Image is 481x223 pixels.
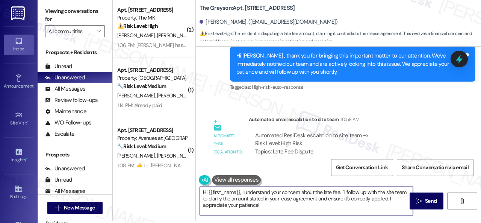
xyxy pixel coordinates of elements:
[117,42,250,49] div: 1:06 PM: [PERSON_NAME] has been working on the problem.
[425,197,437,205] span: Send
[255,132,446,164] div: Automated ResiDesk escalation to site team -> Risk Level: High Risk Topics: Late Fee Dispute Esca...
[117,32,157,39] span: [PERSON_NAME]
[213,132,243,164] div: Automated email escalation to site team
[11,6,26,20] img: ResiDesk Logo
[45,165,85,173] div: Unanswered
[33,82,35,88] span: •
[157,92,195,99] span: [PERSON_NAME]
[402,164,469,171] span: Share Conversation via email
[117,92,157,99] span: [PERSON_NAME]
[117,152,157,159] span: [PERSON_NAME]
[117,143,166,150] strong: 🔧 Risk Level: Medium
[200,30,481,46] span: : The resident is disputing a late fee amount, claiming it contradicts their lease agreement. Thi...
[117,102,162,109] div: 1:14 PM: Already paid
[45,130,74,138] div: Escalate
[200,18,338,26] div: [PERSON_NAME]. ([EMAIL_ADDRESS][DOMAIN_NAME])
[45,119,91,127] div: WO Follow-ups
[4,35,34,55] a: Inbox
[230,82,475,93] div: Tagged as:
[410,193,443,209] button: Send
[38,49,112,56] div: Prospects + Residents
[200,30,232,36] strong: ⚠️ Risk Level: High
[45,74,85,82] div: Unanswered
[45,85,85,93] div: All Messages
[45,187,85,195] div: All Messages
[339,115,360,123] div: 10:58 AM
[157,152,195,159] span: [PERSON_NAME]
[26,156,27,161] span: •
[45,5,105,25] label: Viewing conversations for
[117,23,158,29] strong: ⚠️ Risk Level: High
[117,134,187,142] div: Property: Avenues at [GEOGRAPHIC_DATA]
[45,96,98,104] div: Review follow-ups
[336,164,388,171] span: Get Conversation Link
[117,6,187,14] div: Apt. [STREET_ADDRESS]
[4,109,34,129] a: Site Visit •
[4,146,34,166] a: Insights •
[252,84,303,90] span: High-risk-auto-response
[45,176,72,184] div: Unread
[117,126,187,134] div: Apt. [STREET_ADDRESS]
[117,83,166,90] strong: 🔧 Risk Level: Medium
[157,32,195,39] span: [PERSON_NAME]
[397,159,473,176] button: Share Conversation via email
[249,115,452,126] div: Automated email escalation to site team
[45,108,86,115] div: Maintenance
[45,62,72,70] div: Unread
[200,4,295,12] b: The Greyson: Apt. [STREET_ADDRESS]
[117,66,187,74] div: Apt. [STREET_ADDRESS]
[200,187,413,215] textarea: Hi {{first_name}}, I understand your concern about the late fee. I'll follow up with the site tea...
[38,151,112,159] div: Prospects
[55,205,61,211] i: 
[4,182,34,203] a: Buildings
[97,28,101,34] i: 
[416,198,422,204] i: 
[27,119,28,124] span: •
[47,202,103,214] button: New Message
[331,159,393,176] button: Get Conversation Link
[117,14,187,22] div: Property: The MK
[48,25,93,37] input: All communities
[64,204,95,212] span: New Message
[117,74,187,82] div: Property: [GEOGRAPHIC_DATA]
[236,52,463,76] div: Hi [PERSON_NAME] , thank you for bringing this important matter to our attention. We've immediate...
[459,198,465,204] i: 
